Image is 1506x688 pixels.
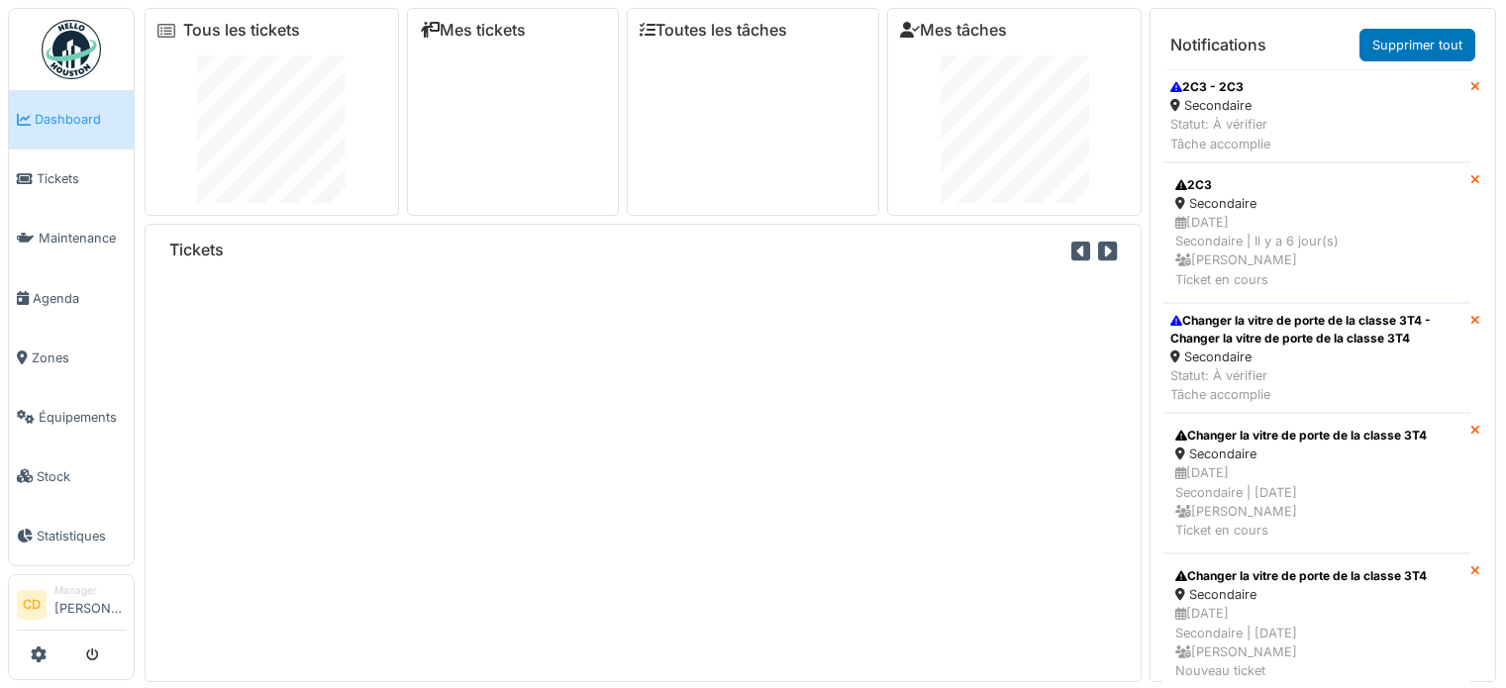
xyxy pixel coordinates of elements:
a: 2C3 Secondaire [DATE]Secondaire | Il y a 6 jour(s) [PERSON_NAME]Ticket en cours [1162,162,1470,303]
span: Tickets [37,169,126,188]
span: Stock [37,467,126,486]
div: Changer la vitre de porte de la classe 3T4 - Changer la vitre de porte de la classe 3T4 [1170,312,1462,347]
div: Manager [54,583,126,598]
h6: Notifications [1170,36,1266,54]
a: Tickets [9,149,134,209]
div: Changer la vitre de porte de la classe 3T4 [1175,427,1457,444]
div: Secondaire [1170,96,1270,115]
a: Statistiques [9,506,134,565]
div: [DATE] Secondaire | [DATE] [PERSON_NAME] Ticket en cours [1175,463,1457,540]
div: Secondaire [1175,444,1457,463]
span: Équipements [39,408,126,427]
a: Maintenance [9,209,134,268]
a: 2C3 - 2C3 Secondaire Statut: À vérifierTâche accomplie [1162,69,1470,162]
a: Zones [9,328,134,387]
a: Supprimer tout [1359,29,1475,61]
span: Agenda [33,289,126,308]
h6: Tickets [169,241,224,259]
a: Stock [9,446,134,506]
a: Toutes les tâches [640,21,787,40]
div: Statut: À vérifier Tâche accomplie [1170,366,1462,404]
img: Badge_color-CXgf-gQk.svg [42,20,101,79]
a: CD Manager[PERSON_NAME] [17,583,126,631]
div: Secondaire [1175,194,1457,213]
div: 2C3 [1175,176,1457,194]
a: Mes tickets [420,21,526,40]
a: Mes tâches [900,21,1007,40]
li: [PERSON_NAME] [54,583,126,626]
span: Dashboard [35,110,126,129]
div: Changer la vitre de porte de la classe 3T4 [1175,567,1457,585]
a: Agenda [9,268,134,328]
a: Équipements [9,387,134,446]
span: Zones [32,348,126,367]
span: Statistiques [37,527,126,545]
div: 2C3 - 2C3 [1170,78,1270,96]
li: CD [17,590,47,620]
a: Changer la vitre de porte de la classe 3T4 - Changer la vitre de porte de la classe 3T4 Secondair... [1162,303,1470,414]
div: Statut: À vérifier Tâche accomplie [1170,115,1270,152]
span: Maintenance [39,229,126,247]
a: Tous les tickets [183,21,300,40]
div: Secondaire [1175,585,1457,604]
div: Secondaire [1170,347,1462,366]
a: Changer la vitre de porte de la classe 3T4 Secondaire [DATE]Secondaire | [DATE] [PERSON_NAME]Tick... [1162,413,1470,553]
div: [DATE] Secondaire | Il y a 6 jour(s) [PERSON_NAME] Ticket en cours [1175,213,1457,289]
div: [DATE] Secondaire | [DATE] [PERSON_NAME] Nouveau ticket [1175,604,1457,680]
a: Dashboard [9,90,134,149]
